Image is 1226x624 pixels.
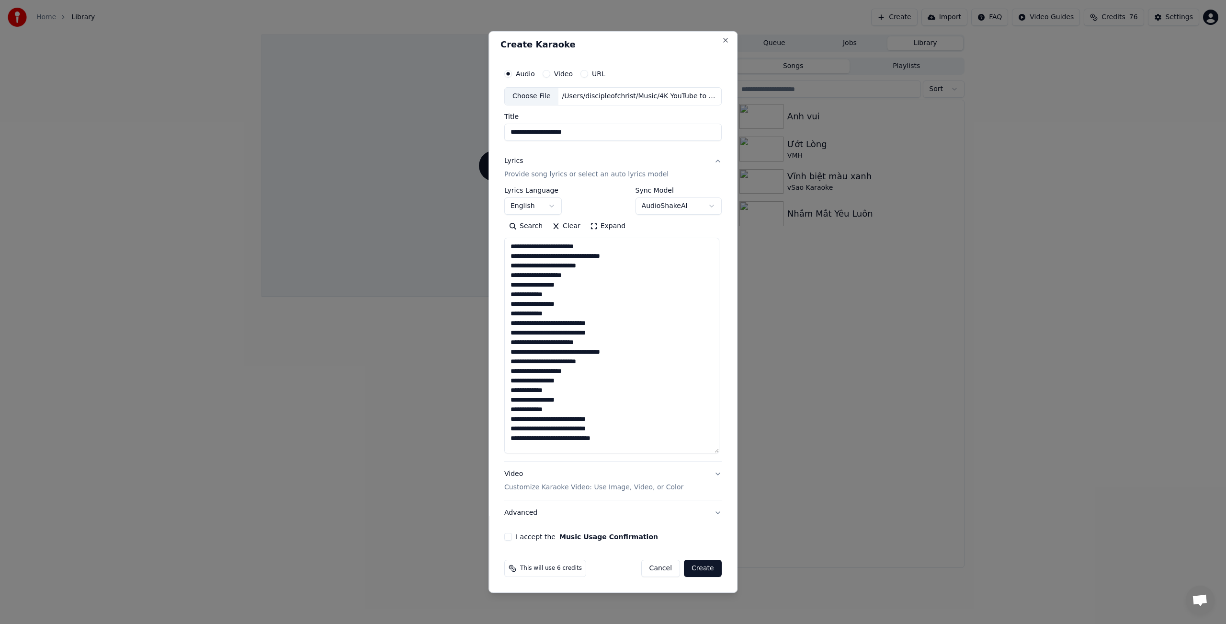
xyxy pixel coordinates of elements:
label: Audio [516,70,535,77]
label: Sync Model [636,187,722,194]
span: This will use 6 credits [520,565,582,572]
div: LyricsProvide song lyrics or select an auto lyrics model [504,187,722,461]
button: Cancel [641,560,680,577]
div: /Users/discipleofchrist/Music/4K YouTube to MP3/Worship English/For Your name is holy_vocal_DONE.wav [558,92,721,101]
button: VideoCustomize Karaoke Video: Use Image, Video, or Color [504,462,722,500]
button: LyricsProvide song lyrics or select an auto lyrics model [504,149,722,187]
button: Clear [547,219,585,234]
button: Advanced [504,500,722,525]
div: Choose File [505,88,558,105]
label: Title [504,113,722,120]
p: Customize Karaoke Video: Use Image, Video, or Color [504,483,683,492]
p: Provide song lyrics or select an auto lyrics model [504,170,669,179]
label: Lyrics Language [504,187,562,194]
label: Video [554,70,573,77]
button: Search [504,219,547,234]
div: Video [504,469,683,492]
button: Create [684,560,722,577]
label: I accept the [516,533,658,540]
label: URL [592,70,605,77]
button: Expand [585,219,630,234]
h2: Create Karaoke [500,40,726,49]
button: I accept the [559,533,658,540]
div: Lyrics [504,156,523,166]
